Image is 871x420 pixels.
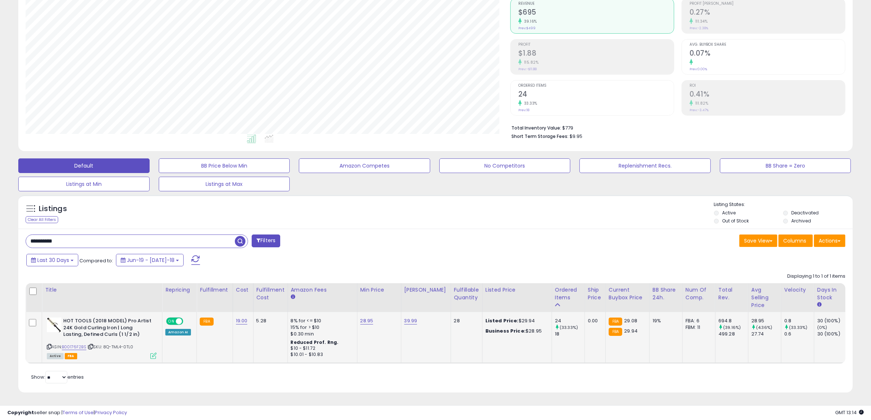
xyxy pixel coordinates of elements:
p: Listing States: [714,201,853,208]
small: Prev: $499 [518,26,536,30]
small: (4.36%) [756,325,772,330]
div: 30 (100%) [817,318,847,324]
a: 19.00 [236,317,248,325]
div: 27.74 [751,331,781,337]
h2: 24 [518,90,674,100]
a: 39.99 [404,317,417,325]
strong: Copyright [7,409,34,416]
button: No Competitors [439,158,571,173]
div: seller snap | | [7,409,127,416]
div: $10.01 - $10.83 [291,352,352,358]
small: Prev: -$11.88 [518,67,537,71]
div: Fulfillment [200,286,229,294]
a: Privacy Policy [95,409,127,416]
div: Total Rev. [718,286,745,301]
div: 694.8 [718,318,748,324]
div: BB Share 24h. [653,286,679,301]
div: Current Buybox Price [609,286,646,301]
small: 111.82% [693,101,709,106]
div: 15% for > $10 [291,324,352,331]
b: Short Term Storage Fees: [511,133,568,139]
span: FBA [65,353,77,359]
button: Listings at Min [18,177,150,191]
label: Deactivated [791,210,819,216]
small: (33.33%) [560,325,578,330]
div: Ship Price [588,286,602,301]
button: Listings at Max [159,177,290,191]
div: 0.6 [784,331,814,337]
span: | SKU: 8Q-TML4-0TL0 [87,344,133,350]
b: Total Inventory Value: [511,125,561,131]
a: B00176F2BS [62,344,86,350]
a: Terms of Use [63,409,94,416]
span: ON [167,318,176,325]
small: Prev: -2.38% [690,26,708,30]
small: (0%) [817,325,827,330]
span: Compared to: [79,257,113,264]
button: Amazon Competes [299,158,430,173]
button: Save View [739,235,777,247]
span: Profit [518,43,674,47]
div: ASIN: [47,318,157,358]
div: Days In Stock [817,286,844,301]
span: Last 30 Days [37,256,69,264]
div: $0.30 min [291,331,352,337]
span: 2025-08-18 13:14 GMT [835,409,864,416]
b: HOT TOOLS (2018 MODEL) Pro Artist 24K Gold Curling Iron | Long Lasting, Defined Curls (1 1/2 in) [63,318,152,340]
div: Fulfillable Quantity [454,286,479,301]
div: 499.28 [718,331,748,337]
label: Active [722,210,736,216]
span: All listings currently available for purchase on Amazon [47,353,64,359]
div: Repricing [165,286,194,294]
span: ROI [690,84,845,88]
img: 31FXNoMyYML._SL40_.jpg [47,318,61,332]
label: Archived [791,218,811,224]
span: Profit [PERSON_NAME] [690,2,845,6]
h2: $1.88 [518,49,674,59]
small: FBA [609,328,622,336]
small: 115.82% [522,60,539,65]
span: $9.95 [570,133,582,140]
b: Business Price: [485,327,526,334]
small: Amazon Fees. [291,294,295,300]
div: Displaying 1 to 1 of 1 items [787,273,845,280]
div: Min Price [360,286,398,294]
h2: 0.41% [690,90,845,100]
div: 5.28 [256,318,282,324]
h5: Listings [39,204,67,214]
span: Jun-19 - [DATE]-18 [127,256,174,264]
small: FBA [609,318,622,326]
span: Show: entries [31,374,84,380]
span: 29.94 [624,327,638,334]
div: Num of Comp. [686,286,712,301]
button: Default [18,158,150,173]
a: 28.95 [360,317,373,325]
label: Out of Stock [722,218,749,224]
span: Columns [783,237,806,244]
div: 28 [454,318,477,324]
small: 33.33% [522,101,537,106]
div: Velocity [784,286,811,294]
div: $29.94 [485,318,546,324]
small: Prev: -3.47% [690,108,709,112]
span: Avg. Buybox Share [690,43,845,47]
small: (33.33%) [789,325,807,330]
button: BB Price Below Min [159,158,290,173]
div: $10 - $11.72 [291,345,352,352]
button: Jun-19 - [DATE]-18 [116,254,184,266]
div: Title [45,286,159,294]
div: 24 [555,318,585,324]
div: 0.00 [588,318,600,324]
small: FBA [200,318,213,326]
div: $28.95 [485,328,546,334]
div: Cost [236,286,250,294]
div: 8% for <= $10 [291,318,352,324]
div: 30 (100%) [817,331,847,337]
div: [PERSON_NAME] [404,286,448,294]
div: Avg Selling Price [751,286,778,309]
small: 111.34% [693,19,708,24]
h2: 0.07% [690,49,845,59]
div: 0.8 [784,318,814,324]
small: (39.16%) [723,325,741,330]
div: Ordered Items [555,286,582,301]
